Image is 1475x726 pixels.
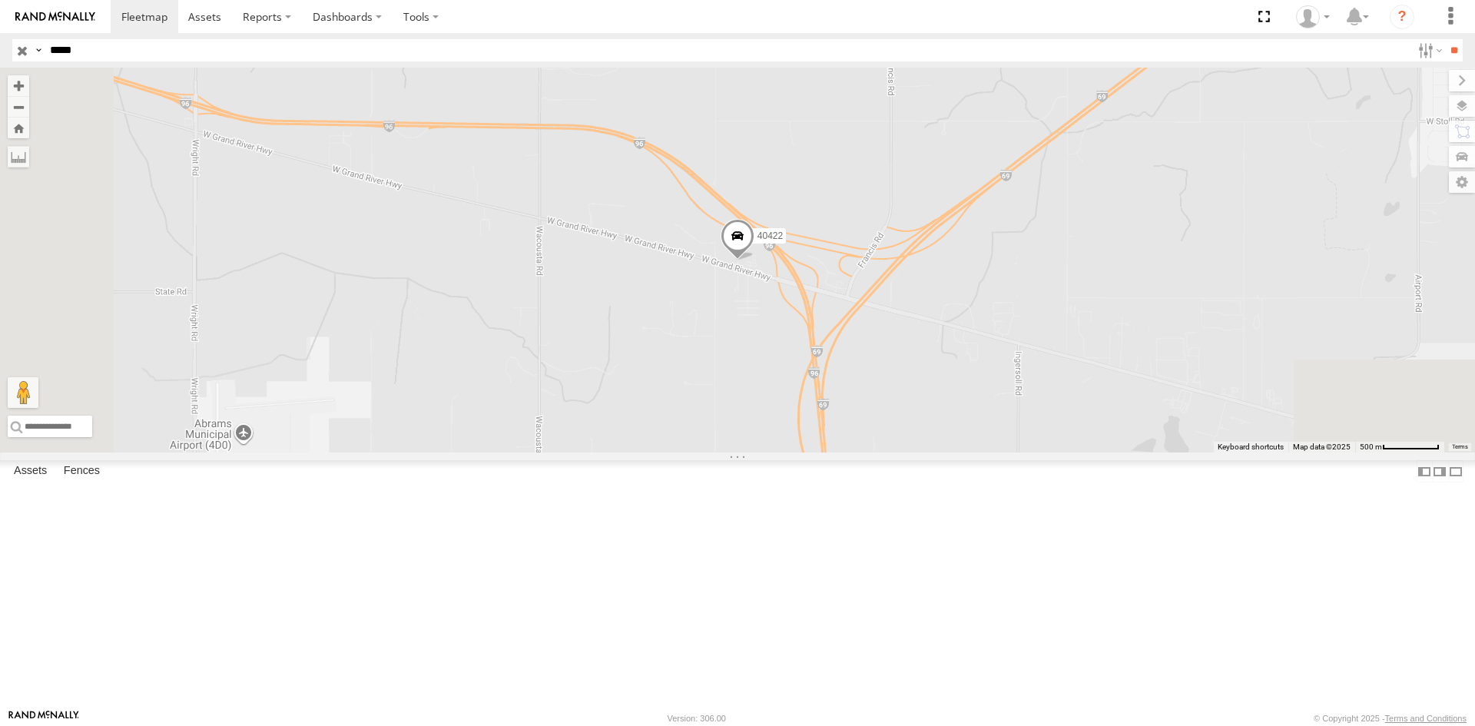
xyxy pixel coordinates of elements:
a: Terms and Conditions [1385,714,1467,723]
img: rand-logo.svg [15,12,95,22]
button: Zoom Home [8,118,29,138]
div: Carlos Ortiz [1291,5,1335,28]
label: Hide Summary Table [1448,460,1463,482]
button: Zoom in [8,75,29,96]
span: 500 m [1360,443,1382,451]
i: ? [1390,5,1414,29]
span: Map data ©2025 [1293,443,1351,451]
label: Dock Summary Table to the Right [1432,460,1447,482]
label: Assets [6,461,55,482]
label: Fences [56,461,108,482]
button: Zoom out [8,96,29,118]
label: Measure [8,146,29,167]
label: Search Query [32,39,45,61]
label: Dock Summary Table to the Left [1417,460,1432,482]
button: Keyboard shortcuts [1218,442,1284,453]
div: Version: 306.00 [668,714,726,723]
button: Map Scale: 500 m per 71 pixels [1355,442,1444,453]
label: Map Settings [1449,171,1475,193]
span: 40422 [757,230,783,241]
label: Search Filter Options [1412,39,1445,61]
div: © Copyright 2025 - [1314,714,1467,723]
a: Visit our Website [8,711,79,726]
a: Terms (opens in new tab) [1452,444,1468,450]
button: Drag Pegman onto the map to open Street View [8,377,38,408]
